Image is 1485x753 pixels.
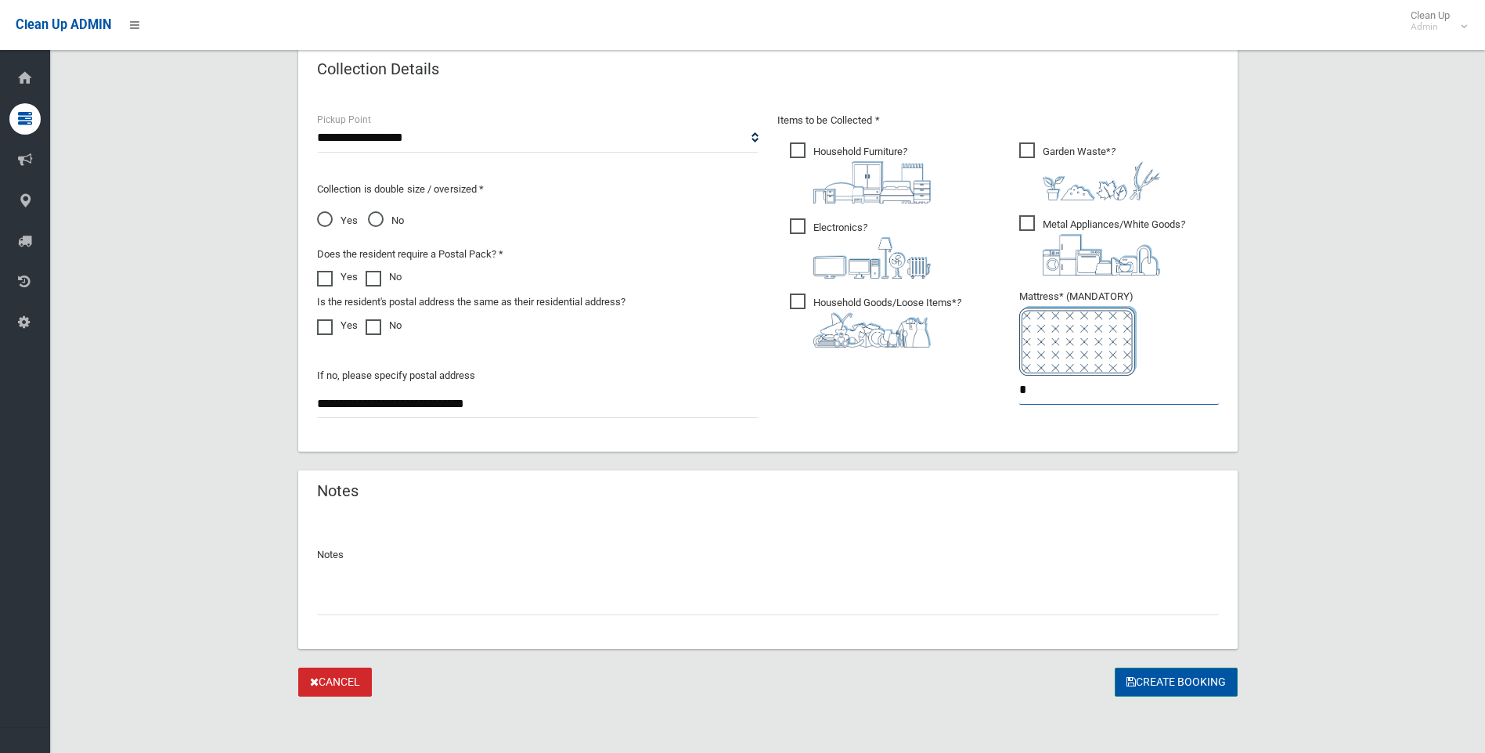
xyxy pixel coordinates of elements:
[366,268,402,286] label: No
[317,293,625,312] label: Is the resident's postal address the same as their residential address?
[813,237,931,279] img: 394712a680b73dbc3d2a6a3a7ffe5a07.png
[1043,146,1160,200] i: ?
[1043,234,1160,276] img: 36c1b0289cb1767239cdd3de9e694f19.png
[1019,215,1185,276] span: Metal Appliances/White Goods
[317,180,759,199] p: Collection is double size / oversized *
[298,668,372,697] a: Cancel
[1403,9,1465,33] span: Clean Up
[1019,142,1160,200] span: Garden Waste*
[317,366,475,385] label: If no, please specify postal address
[813,222,931,279] i: ?
[366,316,402,335] label: No
[368,211,404,230] span: No
[790,294,961,348] span: Household Goods/Loose Items*
[777,111,1219,130] p: Items to be Collected *
[790,218,931,279] span: Electronics
[1043,161,1160,200] img: 4fd8a5c772b2c999c83690221e5242e0.png
[1411,21,1450,33] small: Admin
[298,476,377,506] header: Notes
[1043,218,1185,276] i: ?
[317,546,1219,564] p: Notes
[1019,306,1137,376] img: e7408bece873d2c1783593a074e5cb2f.png
[298,54,458,85] header: Collection Details
[1115,668,1238,697] button: Create Booking
[317,211,358,230] span: Yes
[16,17,111,32] span: Clean Up ADMIN
[317,245,503,264] label: Does the resident require a Postal Pack? *
[1019,290,1219,376] span: Mattress* (MANDATORY)
[317,316,358,335] label: Yes
[813,161,931,204] img: aa9efdbe659d29b613fca23ba79d85cb.png
[790,142,931,204] span: Household Furniture
[813,312,931,348] img: b13cc3517677393f34c0a387616ef184.png
[317,268,358,286] label: Yes
[813,297,961,348] i: ?
[813,146,931,204] i: ?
